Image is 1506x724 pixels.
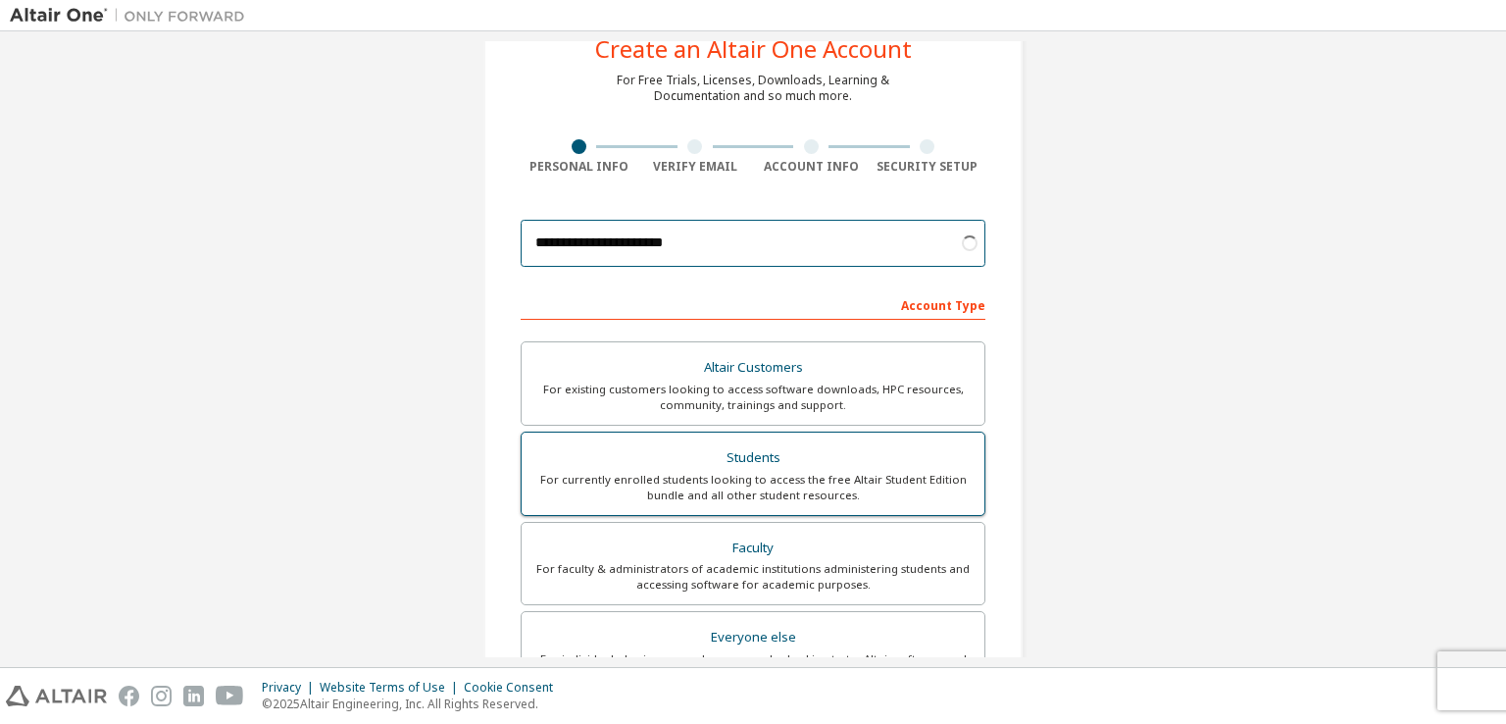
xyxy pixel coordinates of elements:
img: youtube.svg [216,686,244,706]
div: Faculty [533,535,973,562]
img: instagram.svg [151,686,172,706]
div: For Free Trials, Licenses, Downloads, Learning & Documentation and so much more. [617,73,889,104]
img: linkedin.svg [183,686,204,706]
div: Create an Altair One Account [595,37,912,61]
div: Account Type [521,288,985,320]
img: facebook.svg [119,686,139,706]
div: Students [533,444,973,472]
div: Account Info [753,159,870,175]
div: Everyone else [533,624,973,651]
div: Cookie Consent [464,680,565,696]
img: altair_logo.svg [6,686,107,706]
div: Altair Customers [533,354,973,382]
div: Privacy [262,680,320,696]
div: For faculty & administrators of academic institutions administering students and accessing softwa... [533,561,973,593]
div: For individuals, businesses and everyone else looking to try Altair software and explore our prod... [533,651,973,683]
div: Security Setup [870,159,986,175]
div: Verify Email [637,159,754,175]
div: For currently enrolled students looking to access the free Altair Student Edition bundle and all ... [533,472,973,503]
div: Website Terms of Use [320,680,464,696]
div: Personal Info [521,159,637,175]
div: For existing customers looking to access software downloads, HPC resources, community, trainings ... [533,382,973,413]
p: © 2025 Altair Engineering, Inc. All Rights Reserved. [262,696,565,712]
img: Altair One [10,6,255,26]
